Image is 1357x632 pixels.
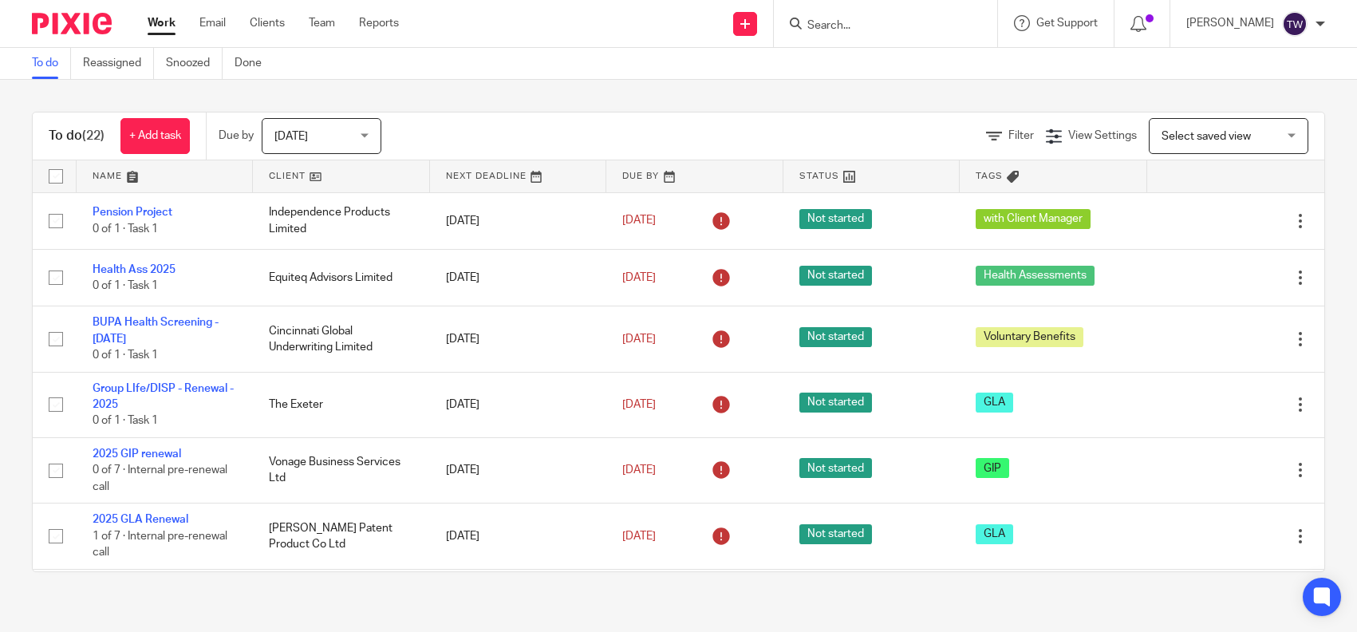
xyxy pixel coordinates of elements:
span: with Client Manager [976,209,1091,229]
a: Work [148,15,176,31]
span: GLA [976,393,1013,413]
span: Get Support [1036,18,1098,29]
a: Clients [250,15,285,31]
td: The Exeter [253,372,429,437]
span: Tags [976,172,1003,180]
a: + Add task [120,118,190,154]
span: Health Assessments [976,266,1095,286]
a: Pension Project [93,207,172,218]
a: Email [199,15,226,31]
span: Filter [1008,130,1034,141]
h1: To do [49,128,105,144]
span: [DATE] [622,399,656,410]
input: Search [806,19,949,34]
a: Health Ass 2025 [93,264,176,275]
a: Snoozed [166,48,223,79]
span: View Settings [1068,130,1137,141]
a: 2025 GLA Renewal [93,514,188,525]
a: Group LIfe/DISP - Renewal - 2025 [93,383,234,410]
p: [PERSON_NAME] [1186,15,1274,31]
span: [DATE] [622,272,656,283]
td: [DATE] [430,437,606,503]
a: Team [309,15,335,31]
td: Cincinnati Global Underwriting Limited [253,306,429,372]
p: Due by [219,128,254,144]
span: [DATE] [622,531,656,542]
img: svg%3E [1282,11,1308,37]
td: Vonage Business Services Ltd [253,437,429,503]
span: Not started [799,266,872,286]
span: [DATE] [622,215,656,227]
span: [DATE] [622,464,656,476]
img: Pixie [32,13,112,34]
td: [PERSON_NAME] Patent Product Co Ltd [253,504,429,569]
span: 0 of 7 · Internal pre-renewal call [93,464,227,492]
td: [DATE] [430,306,606,372]
td: [DATE] [430,372,606,437]
span: Not started [799,209,872,229]
span: Select saved view [1162,131,1251,142]
a: Reassigned [83,48,154,79]
td: [DATE] [430,192,606,249]
span: Voluntary Benefits [976,327,1083,347]
span: 0 of 1 · Task 1 [93,280,158,291]
span: Not started [799,458,872,478]
a: Done [235,48,274,79]
span: 0 of 1 · Task 1 [93,350,158,361]
a: Reports [359,15,399,31]
span: Not started [799,393,872,413]
a: BUPA Health Screening - [DATE] [93,317,219,344]
span: (22) [82,129,105,142]
span: GIP [976,458,1009,478]
span: [DATE] [622,334,656,345]
td: Independence Products Limited [253,192,429,249]
span: 1 of 7 · Internal pre-renewal call [93,531,227,559]
span: [DATE] [274,131,308,142]
span: 0 of 1 · Task 1 [93,223,158,235]
span: 0 of 1 · Task 1 [93,415,158,426]
td: Equiteq Advisors Limited [253,249,429,306]
td: [DATE] [430,249,606,306]
a: 2025 GIP renewal [93,448,181,460]
span: GLA [976,524,1013,544]
td: [DATE] [430,504,606,569]
span: Not started [799,327,872,347]
a: To do [32,48,71,79]
span: Not started [799,524,872,544]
